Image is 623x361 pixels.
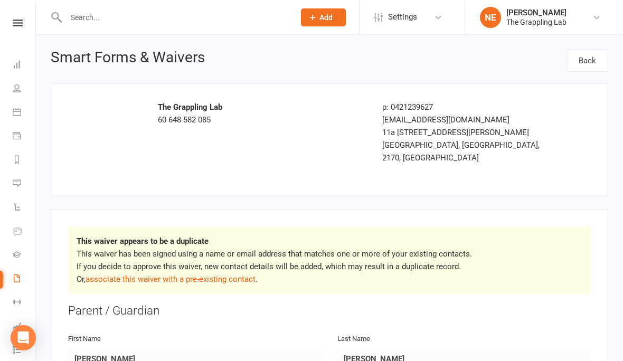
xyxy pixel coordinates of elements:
[388,5,417,29] span: Settings
[13,125,36,149] a: Payments
[13,315,36,339] a: Assessments
[13,220,36,244] a: Product Sales
[13,101,36,125] a: Calendar
[319,13,333,22] span: Add
[382,139,546,164] div: [GEOGRAPHIC_DATA], [GEOGRAPHIC_DATA], 2170, [GEOGRAPHIC_DATA]
[13,54,36,78] a: Dashboard
[567,50,608,72] a: Back
[86,274,256,284] a: associate this waiver with a pre-existing contact
[11,325,36,350] div: Open Intercom Messenger
[480,7,501,28] div: NE
[382,113,546,126] div: [EMAIL_ADDRESS][DOMAIN_NAME]
[77,248,582,286] p: This waiver has been signed using a name or email address that matches one or more of your existi...
[382,101,546,113] div: p: 0421239627
[68,302,591,319] div: Parent / Guardian
[13,149,36,173] a: Reports
[13,78,36,101] a: People
[51,50,205,69] h1: Smart Forms & Waivers
[77,236,209,246] strong: This waiver appears to be a duplicate
[301,8,346,26] button: Add
[158,102,222,112] strong: The Grappling Lab
[506,17,567,27] div: The Grappling Lab
[382,126,546,139] div: 11a [STREET_ADDRESS][PERSON_NAME]
[337,334,370,345] label: Last Name
[63,10,287,25] input: Search...
[68,334,101,345] label: First Name
[158,101,366,126] div: 60 648 582 085
[506,8,567,17] div: [PERSON_NAME]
